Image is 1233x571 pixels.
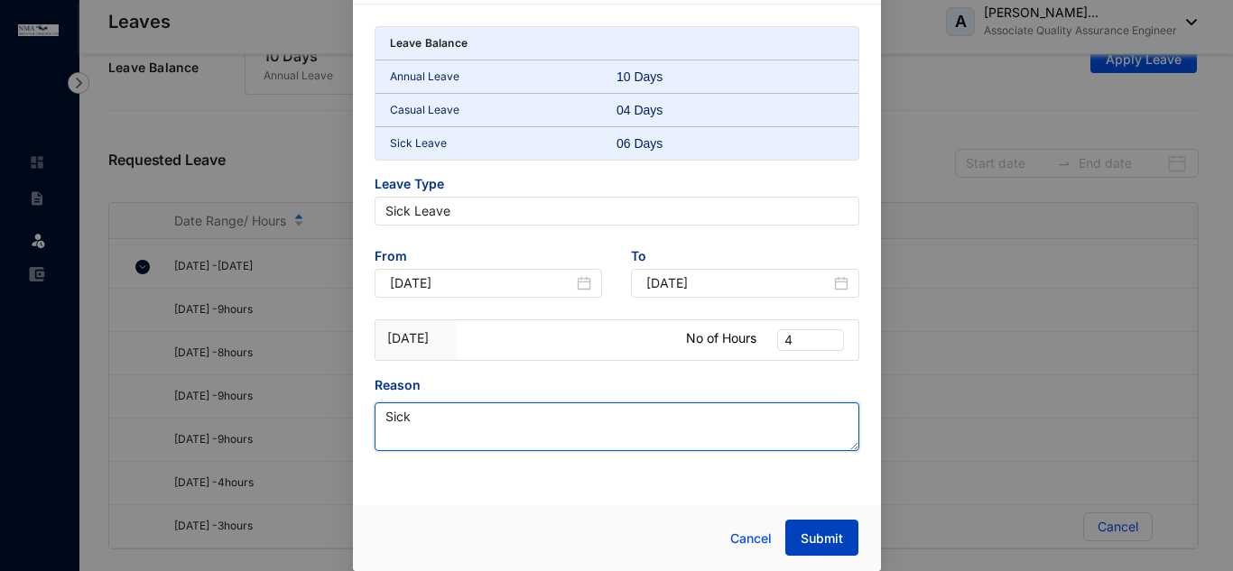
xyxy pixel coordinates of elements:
[390,134,617,152] p: Sick Leave
[390,101,617,119] p: Casual Leave
[784,330,837,350] span: 4
[375,175,859,197] span: Leave Type
[730,529,772,548] span: Cancel
[375,247,603,269] span: From
[801,530,843,548] span: Submit
[390,34,468,52] p: Leave Balance
[375,402,859,451] textarea: Reason
[616,101,692,119] div: 04 Days
[387,329,444,347] p: [DATE]
[390,273,574,293] input: Start Date
[385,198,848,225] span: Sick Leave
[616,68,692,86] div: 10 Days
[390,68,617,86] p: Annual Leave
[686,329,756,347] p: No of Hours
[646,273,830,293] input: End Date
[375,375,433,395] label: Reason
[717,520,785,557] button: Cancel
[785,520,858,556] button: Submit
[616,134,692,152] div: 06 Days
[631,247,859,269] span: To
